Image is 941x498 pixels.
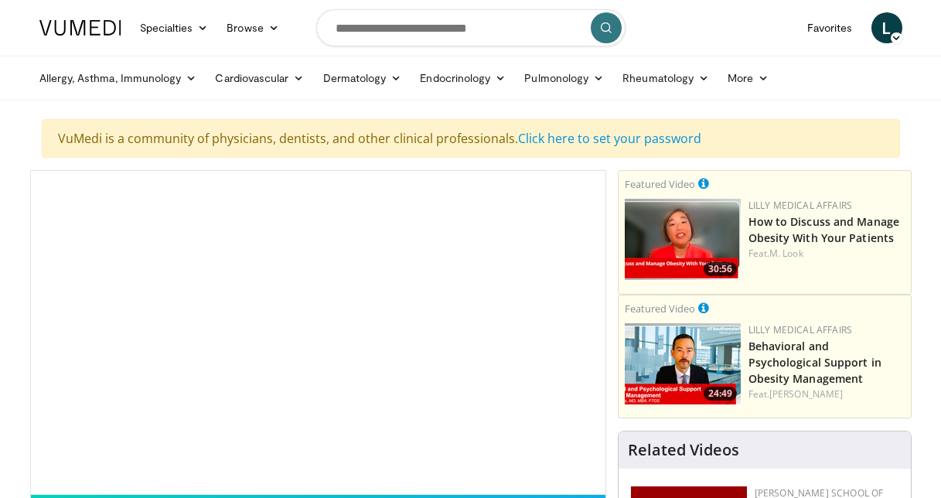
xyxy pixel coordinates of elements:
[704,262,737,276] span: 30:56
[798,12,862,43] a: Favorites
[871,12,902,43] a: L
[39,20,121,36] img: VuMedi Logo
[625,199,741,280] a: 30:56
[625,323,741,404] a: 24:49
[704,387,737,401] span: 24:49
[411,63,515,94] a: Endocrinology
[718,63,778,94] a: More
[31,171,605,495] video-js: Video Player
[628,441,739,459] h4: Related Videos
[625,199,741,280] img: c98a6a29-1ea0-4bd5-8cf5-4d1e188984a7.png.150x105_q85_crop-smart_upscale.png
[518,130,701,147] a: Click here to set your password
[314,63,411,94] a: Dermatology
[131,12,218,43] a: Specialties
[769,247,803,260] a: M. Look
[748,323,853,336] a: Lilly Medical Affairs
[748,339,881,386] a: Behavioral and Psychological Support in Obesity Management
[30,63,206,94] a: Allergy, Asthma, Immunology
[613,63,718,94] a: Rheumatology
[625,177,695,191] small: Featured Video
[769,387,843,401] a: [PERSON_NAME]
[625,323,741,404] img: ba3304f6-7838-4e41-9c0f-2e31ebde6754.png.150x105_q85_crop-smart_upscale.png
[748,247,905,261] div: Feat.
[42,119,900,158] div: VuMedi is a community of physicians, dentists, and other clinical professionals.
[316,9,626,46] input: Search topics, interventions
[217,12,288,43] a: Browse
[748,214,900,245] a: How to Discuss and Manage Obesity With Your Patients
[625,302,695,316] small: Featured Video
[206,63,313,94] a: Cardiovascular
[748,387,905,401] div: Feat.
[748,199,853,212] a: Lilly Medical Affairs
[515,63,613,94] a: Pulmonology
